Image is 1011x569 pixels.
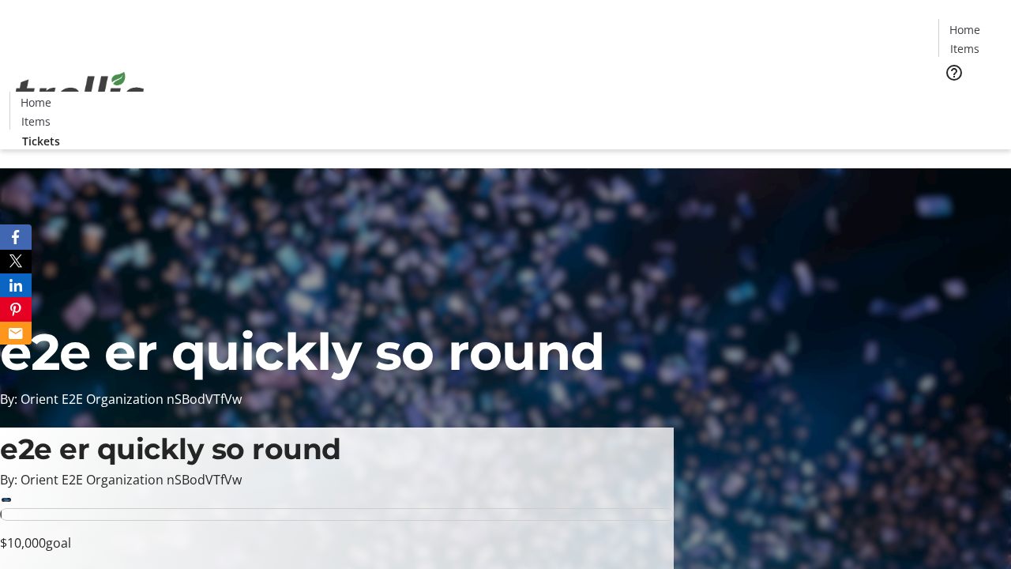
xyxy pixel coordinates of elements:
a: Home [10,94,61,111]
a: Home [939,21,990,38]
span: Tickets [22,133,60,149]
button: Help [938,57,970,89]
a: Tickets [938,92,1002,108]
span: Home [949,21,980,38]
a: Tickets [9,133,73,149]
span: Tickets [951,92,989,108]
a: Items [10,113,61,130]
span: Items [950,40,979,57]
span: Items [21,113,51,130]
a: Items [939,40,990,57]
img: Orient E2E Organization nSBodVTfVw's Logo [9,55,150,134]
span: Home [21,94,51,111]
